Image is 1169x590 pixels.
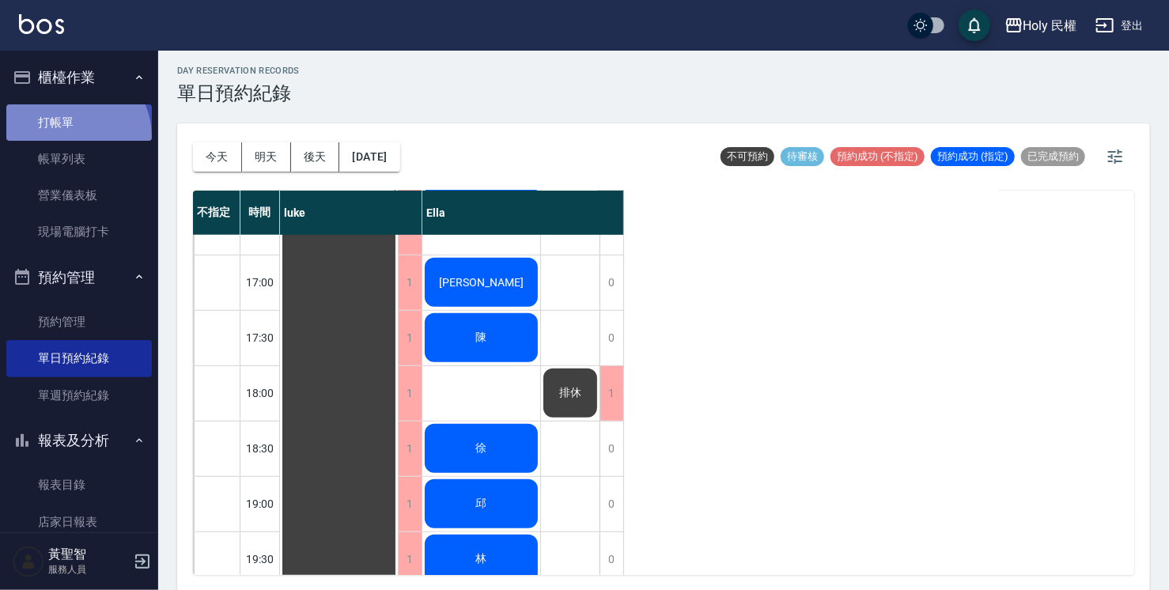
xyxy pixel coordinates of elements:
span: [PERSON_NAME] [436,276,527,289]
button: 報表及分析 [6,420,152,461]
div: 17:00 [240,255,280,310]
span: 預約成功 (不指定) [830,149,925,164]
span: 陳 [473,331,490,345]
span: 林 [473,552,490,566]
div: 1 [398,532,422,587]
div: Ella [422,191,624,235]
button: 明天 [242,142,291,172]
button: 今天 [193,142,242,172]
h5: 黃聖智 [48,547,129,562]
a: 打帳單 [6,104,152,141]
span: 預約成功 (指定) [931,149,1015,164]
button: Holy 民權 [998,9,1084,42]
div: 1 [398,366,422,421]
a: 帳單列表 [6,141,152,177]
button: [DATE] [339,142,399,172]
div: 0 [600,311,623,365]
a: 店家日報表 [6,504,152,540]
div: 18:00 [240,365,280,421]
a: 報表目錄 [6,467,152,503]
p: 服務人員 [48,562,129,577]
div: 18:30 [240,421,280,476]
button: 預約管理 [6,257,152,298]
div: 19:30 [240,531,280,587]
div: luke [280,191,422,235]
button: 後天 [291,142,340,172]
img: Logo [19,14,64,34]
div: 1 [398,255,422,310]
div: 時間 [240,191,280,235]
h3: 單日預約紀錄 [177,82,300,104]
a: 現場電腦打卡 [6,214,152,250]
span: 不可預約 [721,149,774,164]
a: 單日預約紀錄 [6,340,152,376]
h2: day Reservation records [177,66,300,76]
div: 0 [600,532,623,587]
div: 不指定 [193,191,240,235]
div: 17:30 [240,310,280,365]
div: Holy 民權 [1023,16,1077,36]
img: Person [13,546,44,577]
div: 0 [600,255,623,310]
div: 1 [398,477,422,531]
div: 1 [600,366,623,421]
span: 徐 [473,441,490,456]
div: 1 [398,422,422,476]
button: 登出 [1089,11,1150,40]
a: 預約管理 [6,304,152,340]
button: 櫃檯作業 [6,57,152,98]
span: 排休 [556,386,584,400]
div: 0 [600,422,623,476]
div: 1 [398,311,422,365]
span: 邱 [473,497,490,511]
div: 19:00 [240,476,280,531]
div: 0 [600,477,623,531]
a: 營業儀表板 [6,177,152,214]
a: 單週預約紀錄 [6,377,152,414]
button: save [959,9,990,41]
span: 已完成預約 [1021,149,1085,164]
span: 待審核 [781,149,824,164]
